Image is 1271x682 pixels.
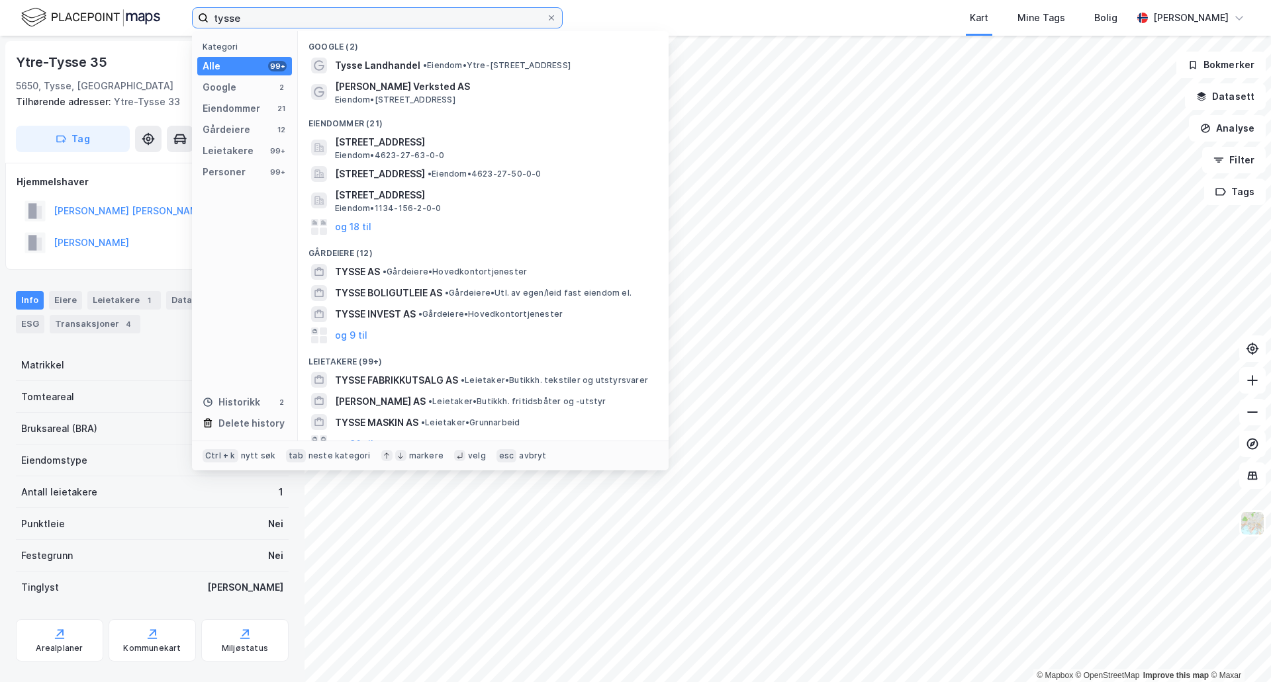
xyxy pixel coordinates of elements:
[276,124,287,135] div: 12
[268,167,287,177] div: 99+
[21,6,160,29] img: logo.f888ab2527a4732fd821a326f86c7f29.svg
[268,548,283,564] div: Nei
[461,375,648,386] span: Leietaker • Butikkh. tekstiler og utstyrsvarer
[335,327,367,343] button: og 9 til
[50,315,140,333] div: Transaksjoner
[276,397,287,407] div: 2
[166,291,216,310] div: Datasett
[1185,83,1266,110] button: Datasett
[496,449,517,462] div: esc
[21,452,87,468] div: Eiendomstype
[519,450,546,461] div: avbryt
[298,31,669,55] div: Google (2)
[298,108,669,132] div: Eiendommer (21)
[335,285,442,301] span: TYSSE BOLIGUTLEIE AS
[16,96,114,107] span: Tilhørende adresser:
[428,169,432,179] span: •
[1153,10,1229,26] div: [PERSON_NAME]
[203,42,292,52] div: Kategori
[16,52,109,73] div: Ytre-Tysse 35
[335,372,458,388] span: TYSSE FABRIKKUTSALG AS
[428,396,606,407] span: Leietaker • Butikkh. fritidsbåter og -utstyr
[203,58,220,74] div: Alle
[383,267,387,277] span: •
[445,288,449,298] span: •
[21,516,65,532] div: Punktleie
[423,60,427,70] span: •
[276,82,287,93] div: 2
[1176,52,1266,78] button: Bokmerker
[16,315,44,333] div: ESG
[1037,671,1073,680] a: Mapbox
[203,394,260,410] div: Historikk
[335,150,444,161] span: Eiendom • 4623-27-63-0-0
[1017,10,1065,26] div: Mine Tags
[16,291,44,310] div: Info
[222,643,268,654] div: Miljøstatus
[17,174,288,190] div: Hjemmelshaver
[122,318,135,331] div: 4
[335,134,653,150] span: [STREET_ADDRESS]
[335,95,455,105] span: Eiendom • [STREET_ADDRESS]
[335,58,420,73] span: Tysse Landhandel
[286,449,306,462] div: tab
[218,415,285,431] div: Delete history
[16,78,173,94] div: 5650, Tysse, [GEOGRAPHIC_DATA]
[21,548,73,564] div: Festegrunn
[207,579,283,595] div: [PERSON_NAME]
[335,306,416,322] span: TYSSE INVEST AS
[1076,671,1140,680] a: OpenStreetMap
[49,291,82,310] div: Eiere
[36,643,83,654] div: Arealplaner
[268,146,287,156] div: 99+
[428,396,432,406] span: •
[423,60,571,71] span: Eiendom • Ytre-[STREET_ADDRESS]
[1094,10,1117,26] div: Bolig
[203,79,236,95] div: Google
[209,8,546,28] input: Søk på adresse, matrikkel, gårdeiere, leietakere eller personer
[21,421,97,437] div: Bruksareal (BRA)
[383,267,527,277] span: Gårdeiere • Hovedkontortjenester
[308,450,371,461] div: neste kategori
[1189,115,1266,142] button: Analyse
[203,143,254,159] div: Leietakere
[461,375,465,385] span: •
[123,643,181,654] div: Kommunekart
[1204,179,1266,205] button: Tags
[1202,147,1266,173] button: Filter
[418,309,422,319] span: •
[1205,618,1271,682] iframe: Chat Widget
[1143,671,1209,680] a: Improve this map
[335,187,653,203] span: [STREET_ADDRESS]
[970,10,988,26] div: Kart
[87,291,161,310] div: Leietakere
[1240,511,1265,536] img: Z
[335,435,373,451] button: og 96 til
[203,101,260,116] div: Eiendommer
[21,579,59,595] div: Tinglyst
[203,164,246,180] div: Personer
[279,484,283,500] div: 1
[203,122,250,138] div: Gårdeiere
[335,79,653,95] span: [PERSON_NAME] Verksted AS
[142,294,156,307] div: 1
[21,484,97,500] div: Antall leietakere
[418,309,563,320] span: Gårdeiere • Hovedkontortjenester
[298,346,669,370] div: Leietakere (99+)
[16,126,130,152] button: Tag
[21,357,64,373] div: Matrikkel
[428,169,541,179] span: Eiendom • 4623-27-50-0-0
[268,61,287,71] div: 99+
[298,237,669,261] div: Gårdeiere (12)
[468,450,486,461] div: velg
[335,415,418,431] span: TYSSE MASKIN AS
[203,449,238,462] div: Ctrl + k
[445,288,632,298] span: Gårdeiere • Utl. av egen/leid fast eiendom el.
[241,450,276,461] div: nytt søk
[276,103,287,114] div: 21
[16,94,278,110] div: Ytre-Tysse 33
[335,264,380,280] span: TYSSE AS
[421,417,520,428] span: Leietaker • Grunnarbeid
[335,203,441,214] span: Eiendom • 1134-156-2-0-0
[335,219,371,235] button: og 18 til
